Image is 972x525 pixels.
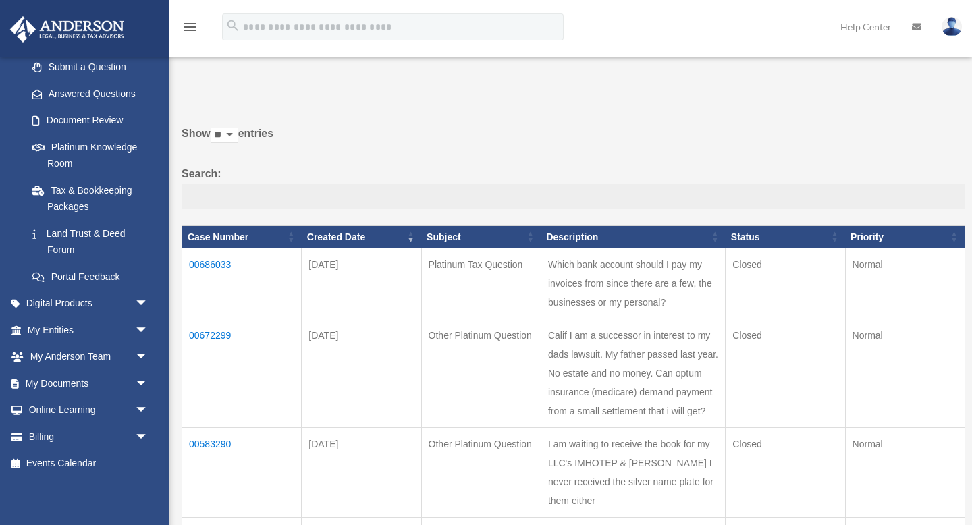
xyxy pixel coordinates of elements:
td: Other Platinum Question [421,319,541,428]
span: arrow_drop_down [135,290,162,318]
td: Normal [845,428,965,518]
td: 00583290 [182,428,302,518]
a: Land Trust & Deed Forum [19,220,162,263]
td: [DATE] [302,248,421,319]
a: My Documentsarrow_drop_down [9,370,169,397]
td: Closed [726,248,845,319]
a: Platinum Knowledge Room [19,134,162,177]
i: menu [182,19,198,35]
td: Platinum Tax Question [421,248,541,319]
a: Billingarrow_drop_down [9,423,169,450]
a: Portal Feedback [19,263,162,290]
td: 00686033 [182,248,302,319]
td: I am waiting to receive the book for my LLC's IMHOTEP & [PERSON_NAME] I never received the silver... [541,428,725,518]
td: 00672299 [182,319,302,428]
td: Closed [726,428,845,518]
span: arrow_drop_down [135,343,162,371]
img: User Pic [942,17,962,36]
span: arrow_drop_down [135,397,162,424]
th: Subject: activate to sort column ascending [421,225,541,248]
img: Anderson Advisors Platinum Portal [6,16,128,43]
td: Normal [845,319,965,428]
select: Showentries [211,128,238,143]
a: Answered Questions [19,80,155,107]
span: arrow_drop_down [135,316,162,344]
th: Description: activate to sort column ascending [541,225,725,248]
span: arrow_drop_down [135,423,162,451]
th: Created Date: activate to sort column ascending [302,225,421,248]
td: Which bank account should I pay my invoices from since there are a few, the businesses or my pers... [541,248,725,319]
a: Events Calendar [9,450,169,477]
th: Case Number: activate to sort column ascending [182,225,302,248]
a: Submit a Question [19,54,162,81]
label: Show entries [182,124,965,157]
th: Status: activate to sort column ascending [726,225,845,248]
i: search [225,18,240,33]
a: Digital Productsarrow_drop_down [9,290,169,317]
a: Online Learningarrow_drop_down [9,397,169,424]
td: Other Platinum Question [421,428,541,518]
td: [DATE] [302,428,421,518]
td: Calif I am a successor in interest to my dads lawsuit. My father passed last year. No estate and ... [541,319,725,428]
span: arrow_drop_down [135,370,162,397]
td: Closed [726,319,845,428]
a: My Entitiesarrow_drop_down [9,316,169,343]
th: Priority: activate to sort column ascending [845,225,965,248]
a: Document Review [19,107,162,134]
a: Tax & Bookkeeping Packages [19,177,162,220]
a: menu [182,24,198,35]
input: Search: [182,184,965,209]
td: [DATE] [302,319,421,428]
td: Normal [845,248,965,319]
label: Search: [182,165,965,209]
a: My Anderson Teamarrow_drop_down [9,343,169,370]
